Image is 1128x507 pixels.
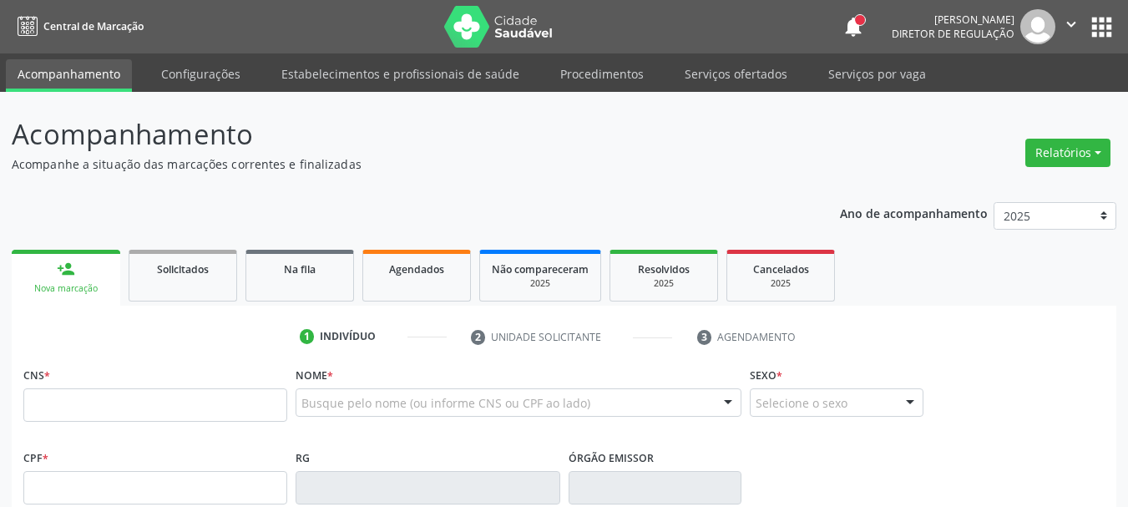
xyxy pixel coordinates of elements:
div: person_add [57,260,75,278]
a: Serviços ofertados [673,59,799,89]
img: img [1020,9,1055,44]
span: Solicitados [157,262,209,276]
span: Busque pelo nome (ou informe CNS ou CPF ao lado) [301,394,590,412]
button: notifications [842,15,865,38]
label: Nome [296,363,333,388]
div: 2025 [492,277,589,290]
p: Acompanhe a situação das marcações correntes e finalizadas [12,155,785,173]
label: CNS [23,363,50,388]
div: 2025 [622,277,706,290]
a: Procedimentos [549,59,655,89]
button: Relatórios [1025,139,1110,167]
a: Estabelecimentos e profissionais de saúde [270,59,531,89]
span: Diretor de regulação [892,27,1014,41]
div: Nova marcação [23,282,109,295]
span: Agendados [389,262,444,276]
span: Cancelados [753,262,809,276]
a: Serviços por vaga [817,59,938,89]
button: apps [1087,13,1116,42]
span: Resolvidos [638,262,690,276]
div: 2025 [739,277,822,290]
p: Acompanhamento [12,114,785,155]
label: Sexo [750,363,782,388]
span: Central de Marcação [43,19,144,33]
span: Selecione o sexo [756,394,847,412]
div: Indivíduo [320,329,376,344]
span: Na fila [284,262,316,276]
a: Acompanhamento [6,59,132,92]
div: [PERSON_NAME] [892,13,1014,27]
div: 1 [300,329,315,344]
button:  [1055,9,1087,44]
p: Ano de acompanhamento [840,202,988,223]
a: Configurações [149,59,252,89]
span: Não compareceram [492,262,589,276]
label: Órgão emissor [569,445,654,471]
label: RG [296,445,310,471]
i:  [1062,15,1080,33]
a: Central de Marcação [12,13,144,40]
